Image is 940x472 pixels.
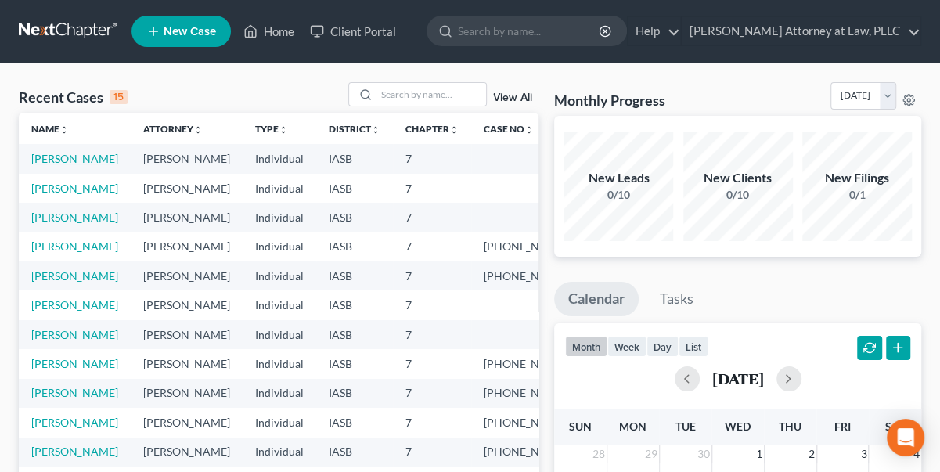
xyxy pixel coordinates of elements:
span: Fri [834,420,851,433]
td: IASB [316,438,393,467]
span: 3 [859,445,868,463]
a: Districtunfold_more [329,123,380,135]
td: 7 [393,349,471,378]
td: [PERSON_NAME] [131,144,243,173]
td: IASB [316,144,393,173]
td: Individual [243,349,316,378]
td: 7 [393,174,471,203]
a: Chapterunfold_more [405,123,459,135]
div: 0/1 [802,187,912,203]
td: IASB [316,203,393,232]
span: 2 [807,445,816,463]
a: Typeunfold_more [255,123,288,135]
td: 7 [393,379,471,408]
div: Open Intercom Messenger [887,419,924,456]
td: Individual [243,174,316,203]
td: Individual [243,261,316,290]
button: week [607,336,646,357]
td: [PERSON_NAME] [131,261,243,290]
a: Nameunfold_more [31,123,69,135]
td: Individual [243,438,316,467]
a: [PERSON_NAME] [31,328,118,341]
a: [PERSON_NAME] Attorney at Law, PLLC [682,17,920,45]
span: Wed [725,420,751,433]
td: Individual [243,203,316,232]
input: Search by name... [458,16,601,45]
td: [PERSON_NAME] [131,438,243,467]
td: Individual [243,379,316,408]
td: Individual [243,144,316,173]
td: 7 [393,408,471,437]
span: 30 [696,445,711,463]
span: 28 [591,445,607,463]
td: [PERSON_NAME] [131,174,243,203]
td: [PERSON_NAME] [131,349,243,378]
td: [PHONE_NUMBER] [471,232,593,261]
button: day [646,336,679,357]
a: [PERSON_NAME] [31,445,118,458]
td: 7 [393,290,471,319]
a: Attorneyunfold_more [143,123,203,135]
span: Sun [569,420,592,433]
a: Case Nounfold_more [484,123,534,135]
td: [PHONE_NUMBER] [471,379,593,408]
td: Individual [243,408,316,437]
span: Tue [675,420,696,433]
td: Individual [243,232,316,261]
span: Mon [619,420,646,433]
td: Individual [243,290,316,319]
td: IASB [316,379,393,408]
a: [PERSON_NAME] [31,152,118,165]
td: 7 [393,261,471,290]
a: [PERSON_NAME] [31,416,118,429]
td: [PHONE_NUMBER] [471,438,593,467]
span: Thu [779,420,801,433]
td: [PHONE_NUMBER] [471,349,593,378]
a: Calendar [554,282,639,316]
td: 7 [393,438,471,467]
a: Client Portal [302,17,404,45]
span: 29 [643,445,659,463]
td: [PHONE_NUMBER] [471,261,593,290]
i: unfold_more [193,125,203,135]
td: [PHONE_NUMBER] [471,408,593,437]
div: 15 [110,90,128,104]
div: 0/10 [683,187,793,203]
td: [PERSON_NAME] [131,203,243,232]
td: IASB [316,232,393,261]
a: [PERSON_NAME] [31,269,118,283]
td: IASB [316,290,393,319]
a: Help [628,17,680,45]
a: Tasks [646,282,708,316]
a: [PERSON_NAME] [31,240,118,253]
i: unfold_more [524,125,534,135]
div: New Filings [802,169,912,187]
a: [PERSON_NAME] [31,298,118,312]
td: Individual [243,320,316,349]
i: unfold_more [59,125,69,135]
input: Search by name... [376,83,486,106]
td: 7 [393,232,471,261]
a: [PERSON_NAME] [31,211,118,224]
h2: [DATE] [712,370,764,387]
td: [PERSON_NAME] [131,290,243,319]
a: Home [236,17,302,45]
td: 7 [393,320,471,349]
div: New Leads [564,169,673,187]
td: IASB [316,408,393,437]
i: unfold_more [371,125,380,135]
td: [PERSON_NAME] [131,320,243,349]
a: [PERSON_NAME] [31,357,118,370]
span: New Case [164,26,216,38]
h3: Monthly Progress [554,91,665,110]
i: unfold_more [279,125,288,135]
td: IASB [316,320,393,349]
td: IASB [316,261,393,290]
td: [PERSON_NAME] [131,232,243,261]
i: unfold_more [449,125,459,135]
button: month [565,336,607,357]
td: 7 [393,144,471,173]
div: 0/10 [564,187,673,203]
div: New Clients [683,169,793,187]
a: View All [493,92,532,103]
